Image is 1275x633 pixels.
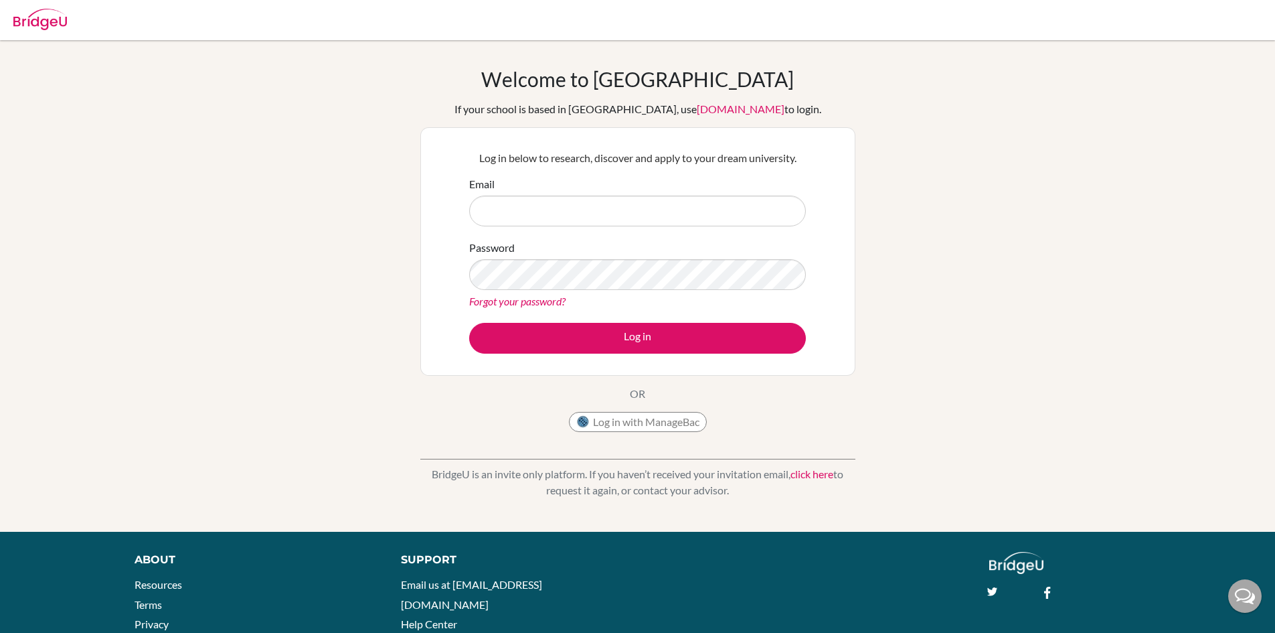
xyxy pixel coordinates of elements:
[13,9,67,30] img: Bridge-U
[420,466,855,498] p: BridgeU is an invite only platform. If you haven’t received your invitation email, to request it ...
[454,101,821,117] div: If your school is based in [GEOGRAPHIC_DATA], use to login.
[790,468,833,480] a: click here
[469,176,495,192] label: Email
[135,578,182,591] a: Resources
[135,618,169,630] a: Privacy
[469,295,566,307] a: Forgot your password?
[481,67,794,91] h1: Welcome to [GEOGRAPHIC_DATA]
[989,552,1043,574] img: logo_white@2x-f4f0deed5e89b7ecb1c2cc34c3e3d731f90f0f143d5ea2071677605dd97b5244.png
[569,412,707,432] button: Log in with ManageBac
[469,240,515,256] label: Password
[630,386,645,402] p: OR
[469,323,806,354] button: Log in
[135,598,162,611] a: Terms
[135,552,371,568] div: About
[401,552,622,568] div: Support
[401,578,542,611] a: Email us at [EMAIL_ADDRESS][DOMAIN_NAME]
[469,150,806,166] p: Log in below to research, discover and apply to your dream university.
[697,102,784,115] a: [DOMAIN_NAME]
[401,618,457,630] a: Help Center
